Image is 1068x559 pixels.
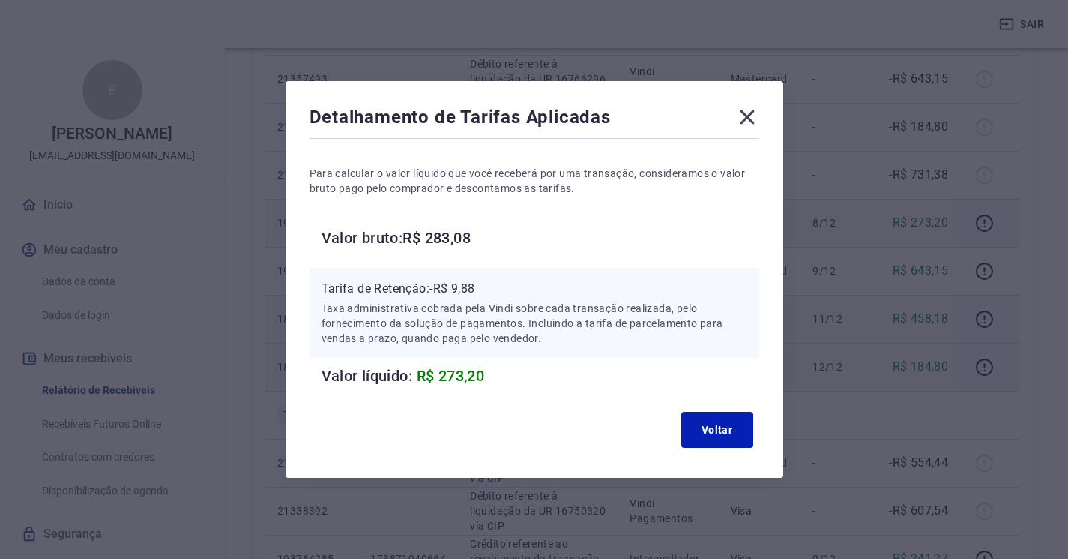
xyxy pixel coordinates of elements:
[322,301,747,346] p: Taxa administrativa cobrada pela Vindi sobre cada transação realizada, pelo fornecimento da soluç...
[322,226,759,250] h6: Valor bruto: R$ 283,08
[310,166,759,196] p: Para calcular o valor líquido que você receberá por uma transação, consideramos o valor bruto pag...
[322,364,759,388] h6: Valor líquido:
[310,105,759,135] div: Detalhamento de Tarifas Aplicadas
[322,280,747,298] p: Tarifa de Retenção: -R$ 9,88
[681,412,753,448] button: Voltar
[417,367,485,385] span: R$ 273,20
